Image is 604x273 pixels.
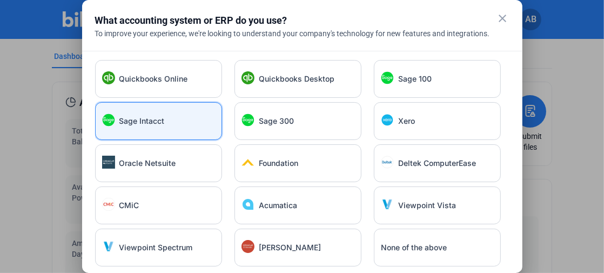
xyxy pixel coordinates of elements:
[259,158,298,169] span: Foundation
[119,242,193,253] span: Viewpoint Spectrum
[119,116,165,126] span: Sage Intacct
[119,74,188,84] span: Quickbooks Online
[95,28,509,39] div: To improve your experience, we're looking to understand your company's technology for new feature...
[119,158,176,169] span: Oracle Netsuite
[398,74,432,84] span: Sage 100
[259,200,297,211] span: Acumatica
[95,13,482,28] div: What accounting system or ERP do you use?
[398,158,476,169] span: Deltek ComputerEase
[381,242,447,253] span: None of the above
[259,116,294,126] span: Sage 300
[119,200,139,211] span: CMiC
[398,200,456,211] span: Viewpoint Vista
[259,74,334,84] span: Quickbooks Desktop
[398,116,415,126] span: Xero
[259,242,321,253] span: [PERSON_NAME]
[496,12,509,25] mat-icon: close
